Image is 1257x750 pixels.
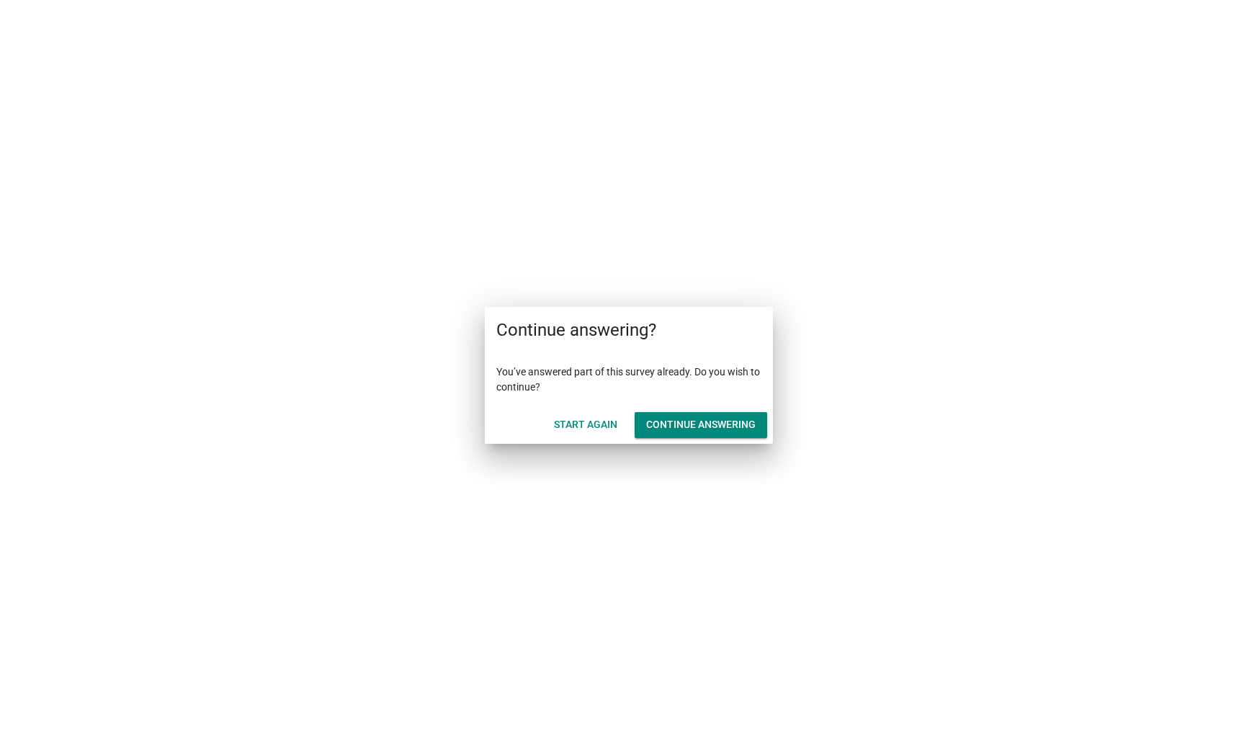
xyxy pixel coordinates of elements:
[635,412,767,438] button: Continue answering
[554,417,617,432] div: Start Again
[542,412,629,438] button: Start Again
[485,307,773,353] div: Continue answering?
[646,417,756,432] div: Continue answering
[485,353,773,406] div: You’ve answered part of this survey already. Do you wish to continue?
